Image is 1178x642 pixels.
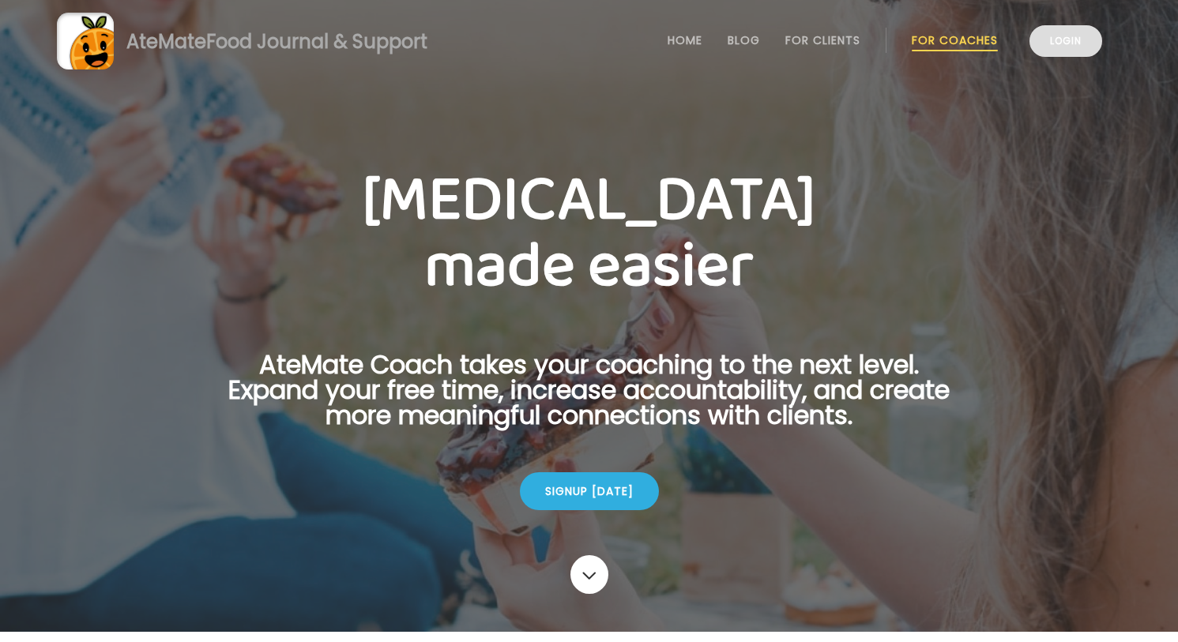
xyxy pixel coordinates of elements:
[204,167,975,300] h1: [MEDICAL_DATA] made easier
[728,34,760,47] a: Blog
[668,34,702,47] a: Home
[520,472,659,510] div: Signup [DATE]
[912,34,998,47] a: For Coaches
[114,28,427,55] div: AteMate
[206,28,427,54] span: Food Journal & Support
[204,352,975,447] p: AteMate Coach takes your coaching to the next level. Expand your free time, increase accountabili...
[57,13,1121,69] a: AteMateFood Journal & Support
[1029,25,1102,57] a: Login
[785,34,860,47] a: For Clients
